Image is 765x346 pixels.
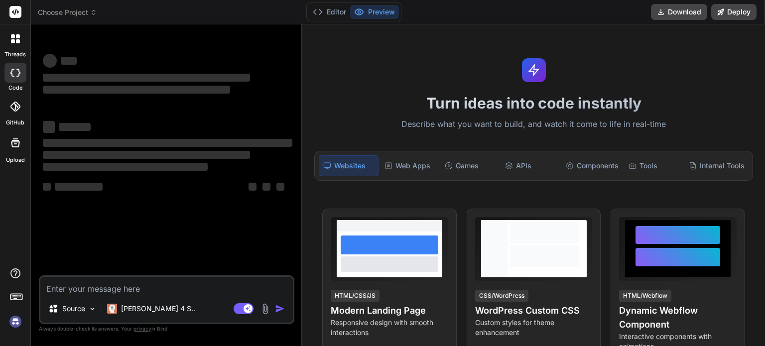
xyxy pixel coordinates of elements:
div: HTML/Webflow [619,290,671,302]
h4: WordPress Custom CSS [475,304,593,318]
span: ‌ [43,54,57,68]
p: Describe what you want to build, and watch it come to life in real-time [308,118,759,131]
label: GitHub [6,118,24,127]
span: ‌ [43,151,250,159]
span: ‌ [61,57,77,65]
span: ‌ [43,86,230,94]
span: ‌ [262,183,270,191]
span: privacy [133,326,151,332]
div: Components [562,155,623,176]
h4: Modern Landing Page [331,304,448,318]
button: Download [651,4,707,20]
div: Tools [625,155,683,176]
span: ‌ [43,163,208,171]
span: Choose Project [38,7,97,17]
div: Internal Tools [685,155,749,176]
span: ‌ [276,183,284,191]
p: Source [62,304,85,314]
span: ‌ [59,123,91,131]
div: CSS/WordPress [475,290,528,302]
div: Web Apps [381,155,439,176]
p: Always double-check its answers. Your in Bind [39,324,294,334]
img: icon [275,304,285,314]
span: ‌ [249,183,256,191]
span: ‌ [43,121,55,133]
p: Responsive design with smooth interactions [331,318,448,338]
span: ‌ [43,74,250,82]
span: ‌ [43,139,292,147]
img: attachment [259,303,271,315]
div: Games [441,155,499,176]
label: Upload [6,156,25,164]
div: APIs [501,155,559,176]
div: HTML/CSS/JS [331,290,380,302]
button: Preview [350,5,399,19]
div: Websites [319,155,378,176]
span: ‌ [43,183,51,191]
img: Claude 4 Sonnet [107,304,117,314]
img: Pick Models [88,305,97,313]
button: Editor [309,5,350,19]
button: Deploy [711,4,757,20]
label: code [8,84,22,92]
img: signin [7,313,24,330]
span: ‌ [55,183,103,191]
h1: Turn ideas into code instantly [308,94,759,112]
p: [PERSON_NAME] 4 S.. [121,304,195,314]
h4: Dynamic Webflow Component [619,304,737,332]
label: threads [4,50,26,59]
p: Custom styles for theme enhancement [475,318,593,338]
